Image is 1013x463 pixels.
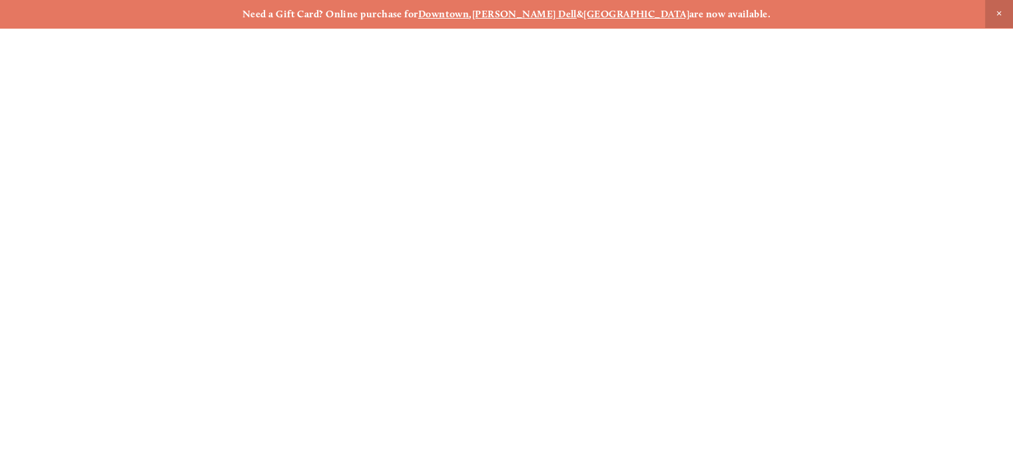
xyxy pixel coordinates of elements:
strong: Need a Gift Card? Online purchase for [242,8,418,20]
strong: are now available. [689,8,771,20]
strong: , [469,8,472,20]
a: [GEOGRAPHIC_DATA] [583,8,689,20]
a: [PERSON_NAME] Dell [472,8,577,20]
a: Downtown [418,8,470,20]
strong: & [577,8,583,20]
